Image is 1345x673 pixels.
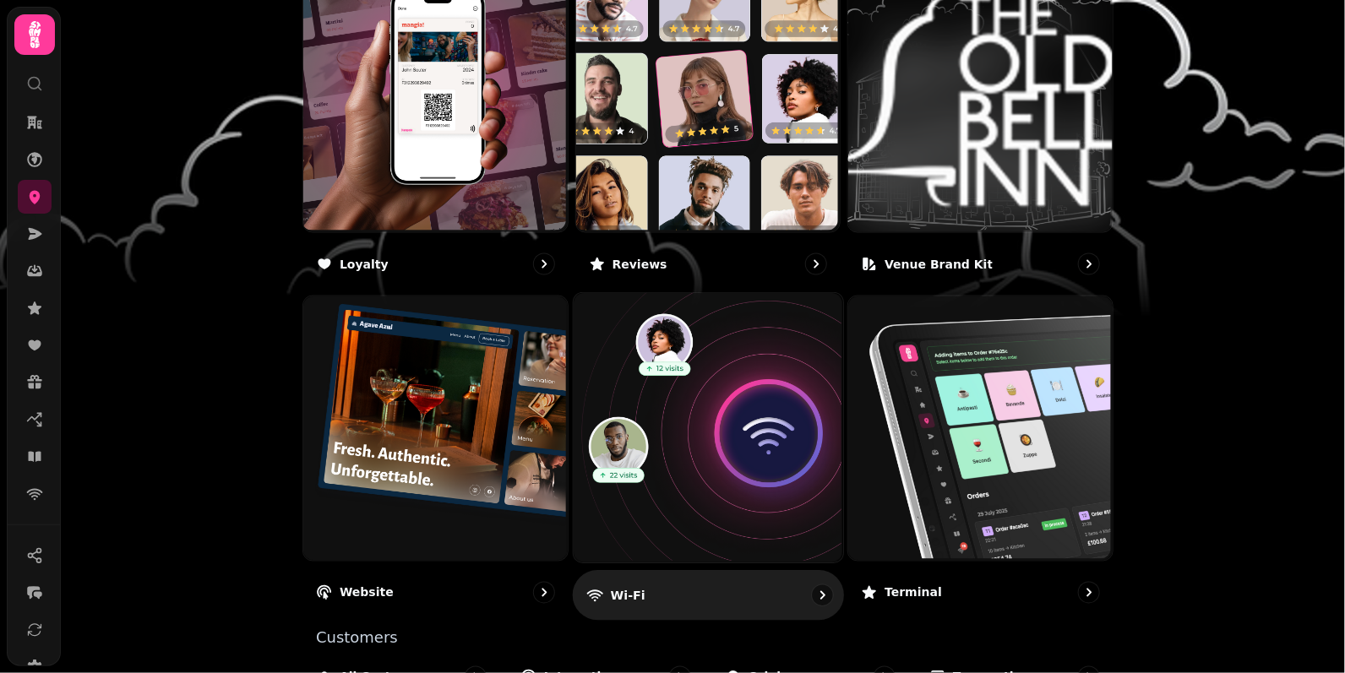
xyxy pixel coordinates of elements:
[610,587,645,604] p: Wi-Fi
[302,296,569,617] a: WebsiteWebsite
[847,295,1111,559] img: Terminal
[536,584,553,601] svg: go to
[1081,256,1097,273] svg: go to
[1081,584,1097,601] svg: go to
[814,587,830,604] svg: go to
[571,292,841,562] img: Wi-Fi
[302,295,566,559] img: Website
[885,584,942,601] p: Terminal
[885,256,993,273] p: Venue brand kit
[613,256,667,273] p: Reviews
[340,256,389,273] p: Loyalty
[536,256,553,273] svg: go to
[316,631,1114,646] p: Customers
[808,256,825,273] svg: go to
[847,296,1114,617] a: TerminalTerminal
[573,293,844,621] a: Wi-FiWi-Fi
[340,584,394,601] p: Website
